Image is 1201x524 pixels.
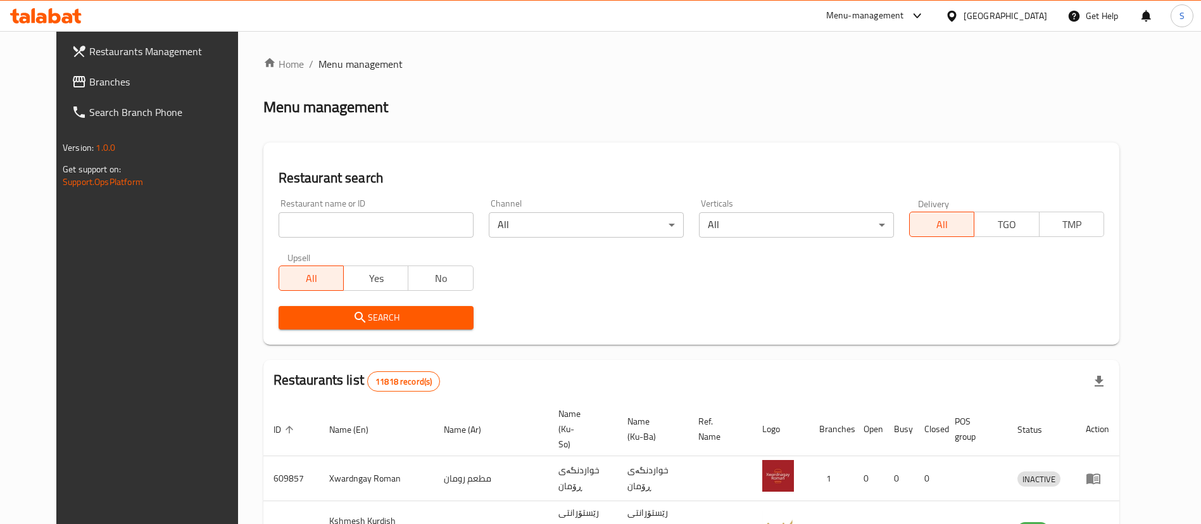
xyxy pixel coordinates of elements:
[279,265,344,291] button: All
[1086,471,1109,486] div: Menu
[1076,402,1119,456] th: Action
[274,371,441,392] h2: Restaurants list
[368,376,439,388] span: 11818 record(s)
[1017,471,1060,487] div: INACTIVE
[63,174,143,190] a: Support.OpsPlatform
[914,402,945,456] th: Closed
[1045,215,1099,234] span: TMP
[434,456,548,501] td: مطعم رومان
[809,402,853,456] th: Branches
[279,212,474,238] input: Search for restaurant name or ID..
[1084,366,1114,397] div: Export file
[752,402,809,456] th: Logo
[974,212,1039,237] button: TGO
[853,402,884,456] th: Open
[884,456,914,501] td: 0
[279,306,474,329] button: Search
[289,310,463,326] span: Search
[826,8,904,23] div: Menu-management
[955,414,992,444] span: POS group
[964,9,1047,23] div: [GEOGRAPHIC_DATA]
[89,74,247,89] span: Branches
[884,402,914,456] th: Busy
[617,456,688,501] td: خواردنگەی ڕۆمان
[408,265,473,291] button: No
[699,212,894,238] div: All
[809,456,853,501] td: 1
[548,456,617,501] td: خواردنگەی ڕۆمان
[61,67,257,97] a: Branches
[343,265,408,291] button: Yes
[489,212,684,238] div: All
[279,169,1104,188] h2: Restaurant search
[263,97,388,117] h2: Menu management
[698,414,737,444] span: Ref. Name
[61,97,257,127] a: Search Branch Phone
[367,371,440,392] div: Total records count
[89,44,247,59] span: Restaurants Management
[627,414,673,444] span: Name (Ku-Ba)
[63,161,121,177] span: Get support on:
[909,212,974,237] button: All
[319,456,434,501] td: Xwardngay Roman
[309,56,313,72] li: /
[318,56,403,72] span: Menu management
[287,253,311,262] label: Upsell
[263,56,1119,72] nav: breadcrumb
[61,36,257,67] a: Restaurants Management
[915,215,969,234] span: All
[1179,9,1185,23] span: S
[349,269,403,288] span: Yes
[1039,212,1104,237] button: TMP
[979,215,1034,234] span: TGO
[762,460,794,492] img: Xwardngay Roman
[444,422,498,437] span: Name (Ar)
[853,456,884,501] td: 0
[263,456,319,501] td: 609857
[914,456,945,501] td: 0
[274,422,298,437] span: ID
[263,56,304,72] a: Home
[89,105,247,120] span: Search Branch Phone
[558,406,602,452] span: Name (Ku-So)
[63,139,94,156] span: Version:
[1017,472,1060,487] span: INACTIVE
[284,269,339,288] span: All
[1017,422,1059,437] span: Status
[96,139,115,156] span: 1.0.0
[329,422,385,437] span: Name (En)
[413,269,468,288] span: No
[918,199,950,208] label: Delivery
